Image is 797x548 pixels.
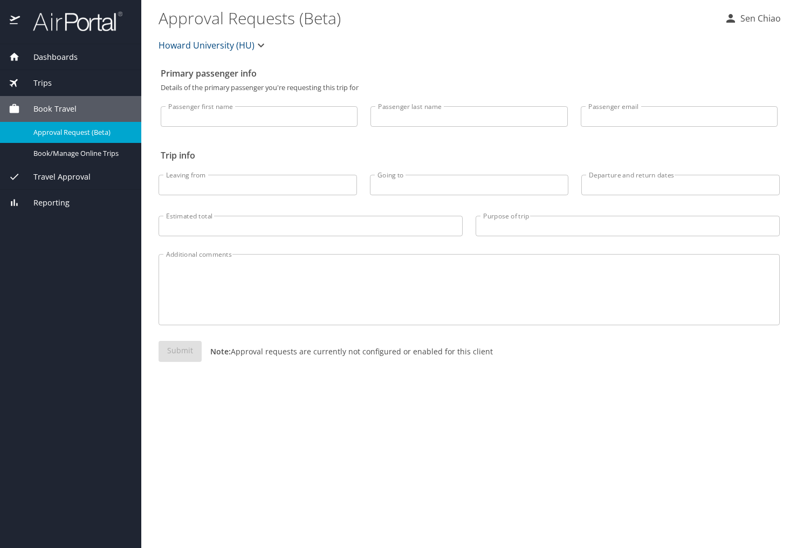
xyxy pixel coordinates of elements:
[159,1,716,35] h1: Approval Requests (Beta)
[159,38,255,53] span: Howard University (HU)
[33,148,128,159] span: Book/Manage Online Trips
[161,147,778,164] h2: Trip info
[33,127,128,138] span: Approval Request (Beta)
[210,346,231,357] strong: Note:
[737,12,781,25] p: Sen Chiao
[21,11,122,32] img: airportal-logo.png
[10,11,21,32] img: icon-airportal.png
[20,51,78,63] span: Dashboards
[720,9,785,28] button: Sen Chiao
[161,65,778,82] h2: Primary passenger info
[20,77,52,89] span: Trips
[202,346,493,357] p: Approval requests are currently not configured or enabled for this client
[20,171,91,183] span: Travel Approval
[20,103,77,115] span: Book Travel
[154,35,272,56] button: Howard University (HU)
[20,197,70,209] span: Reporting
[161,84,778,91] p: Details of the primary passenger you're requesting this trip for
